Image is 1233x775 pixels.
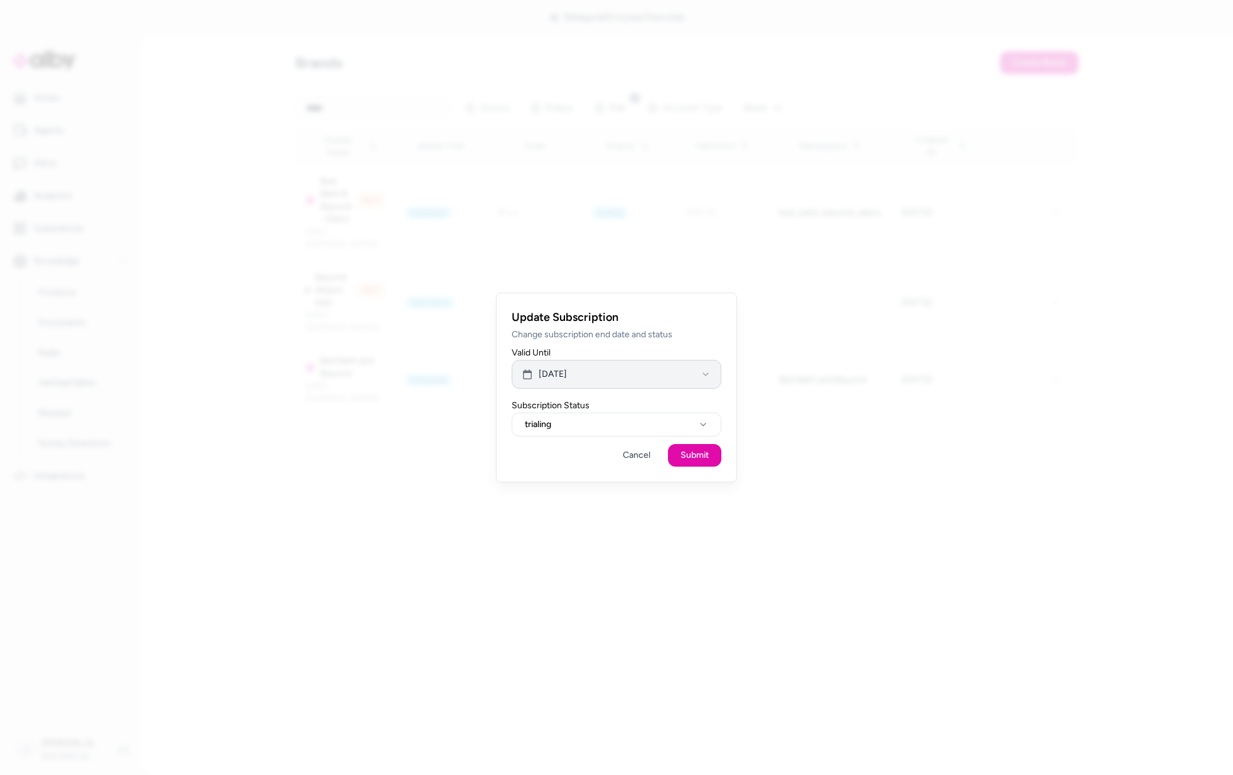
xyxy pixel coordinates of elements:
[512,360,721,389] button: [DATE]
[512,308,721,326] h2: Update Subscription
[512,349,721,357] label: Valid Until
[512,328,721,341] p: Change subscription end date and status
[512,401,721,410] label: Subscription Status
[539,368,567,381] span: [DATE]
[668,444,721,467] button: Submit
[610,444,663,467] button: Cancel
[512,413,721,436] button: trialing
